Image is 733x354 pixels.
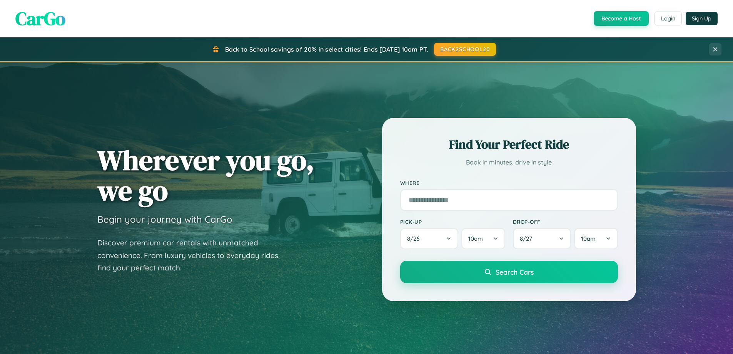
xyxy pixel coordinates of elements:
button: 10am [574,228,618,249]
button: Search Cars [400,261,618,283]
h2: Find Your Perfect Ride [400,136,618,153]
p: Discover premium car rentals with unmatched convenience. From luxury vehicles to everyday rides, ... [97,237,290,274]
span: Back to School savings of 20% in select cities! Ends [DATE] 10am PT. [225,45,428,53]
label: Drop-off [513,218,618,225]
button: Become a Host [594,11,649,26]
span: 10am [581,235,596,242]
h1: Wherever you go, we go [97,145,314,206]
span: 8 / 26 [407,235,423,242]
button: 8/27 [513,228,571,249]
p: Book in minutes, drive in style [400,157,618,168]
button: 8/26 [400,228,459,249]
button: Login [655,12,682,25]
span: 8 / 27 [520,235,536,242]
span: CarGo [15,6,65,31]
button: 10am [461,228,505,249]
span: 10am [468,235,483,242]
button: BACK2SCHOOL20 [434,43,496,56]
label: Pick-up [400,218,505,225]
button: Sign Up [686,12,718,25]
h3: Begin your journey with CarGo [97,213,232,225]
label: Where [400,180,618,186]
span: Search Cars [496,268,534,276]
